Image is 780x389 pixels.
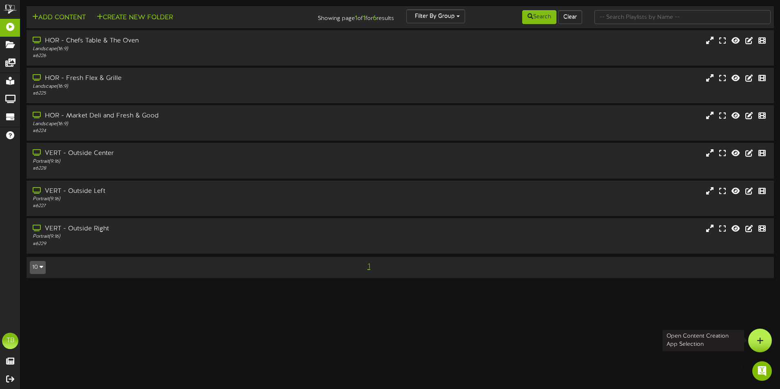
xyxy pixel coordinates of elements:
[33,224,332,234] div: VERT - Outside Right
[33,90,332,97] div: # 6225
[33,36,332,46] div: HOR - Chefs Table & The Oven
[33,128,332,135] div: # 6224
[30,261,46,274] button: 10
[33,165,332,172] div: # 6228
[355,15,357,22] strong: 1
[558,10,582,24] button: Clear
[33,196,332,203] div: Portrait ( 9:16 )
[33,53,332,60] div: # 6226
[33,74,332,83] div: HOR - Fresh Flex & Grille
[33,158,332,165] div: Portrait ( 9:16 )
[522,10,556,24] button: Search
[406,9,465,23] button: Filter By Group
[33,203,332,210] div: # 6227
[33,83,332,90] div: Landscape ( 16:9 )
[33,121,332,128] div: Landscape ( 16:9 )
[33,187,332,196] div: VERT - Outside Left
[363,15,366,22] strong: 1
[752,361,772,381] div: Open Intercom Messenger
[33,241,332,248] div: # 6229
[30,13,88,23] button: Add Content
[373,15,377,22] strong: 6
[33,46,332,53] div: Landscape ( 16:9 )
[94,13,175,23] button: Create New Folder
[33,233,332,240] div: Portrait ( 9:16 )
[33,111,332,121] div: HOR - Market Deli and Fresh & Good
[33,149,332,158] div: VERT - Outside Center
[2,333,18,349] div: TB
[366,262,372,271] span: 1
[275,9,400,23] div: Showing page of for results
[594,10,771,24] input: -- Search Playlists by Name --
